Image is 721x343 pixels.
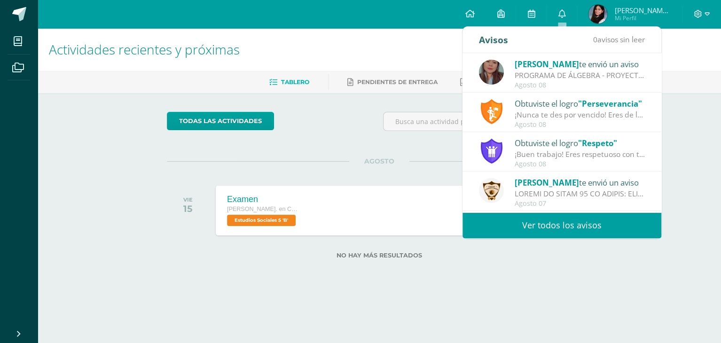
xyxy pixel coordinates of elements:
span: "Perseverancia" [578,98,642,109]
img: a46afb417ae587891c704af89211ce97.png [479,178,504,203]
span: Mi Perfil [614,14,671,22]
span: [PERSON_NAME] [515,59,579,70]
label: No hay más resultados [167,252,592,259]
span: avisos sin leer [593,34,645,45]
div: Avisos [479,27,508,53]
div: Obtuviste el logro [515,137,645,149]
span: Tablero [281,78,309,86]
span: "Respeto" [578,138,617,148]
div: PROGRAMA DE ÁLGEBRA - PROYECTO 7: Buena tarde, se envían las hojas de trabajo del Proyecto 7 de Á... [515,70,645,81]
a: Tablero [269,75,309,90]
div: te envió un aviso [515,58,645,70]
div: VIE [183,196,193,203]
div: Agosto 08 [515,121,645,129]
a: Ver todos los avisos [462,212,661,238]
div: ¡Buen trabajo! Eres respetuoso con tus compañeros y autoridades, demuestras aprecio y reconocimie... [515,149,645,160]
span: [PERSON_NAME]. en Ciencias y Letras [227,206,298,212]
div: Agosto 08 [515,81,645,89]
span: 0 [593,34,597,45]
div: CLASES EN LÍNEA 14 DE AGOSTO: COLEGIO EL SAGRADO CORAZÓN. "AÑO DE LA LUZ Y ESPERANZA" Circular 20... [515,188,645,199]
a: Pendientes de entrega [347,75,438,90]
span: [PERSON_NAME] de los Angeles [614,6,671,15]
img: 62dd456a4c999dad95d6d9c500f77ad2.png [588,5,607,23]
span: Estudios Sociales 5 'B' [227,215,296,226]
a: Entregadas [460,75,512,90]
span: Actividades recientes y próximas [49,40,240,58]
div: Obtuviste el logro [515,97,645,109]
img: 56a73a1a4f15c79f6dbfa4a08ea075c8.png [479,60,504,85]
div: Examen [227,195,298,204]
span: [PERSON_NAME] [515,177,579,188]
div: 15 [183,203,193,214]
span: AGOSTO [349,157,409,165]
div: te envió un aviso [515,176,645,188]
div: ¡Nunca te des por vencido! Eres de las personas que nunca se rinde sin importar los obstáculos qu... [515,109,645,120]
span: Pendientes de entrega [357,78,438,86]
div: Agosto 07 [515,200,645,208]
div: Agosto 08 [515,160,645,168]
input: Busca una actividad próxima aquí... [384,112,592,131]
a: todas las Actividades [167,112,274,130]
